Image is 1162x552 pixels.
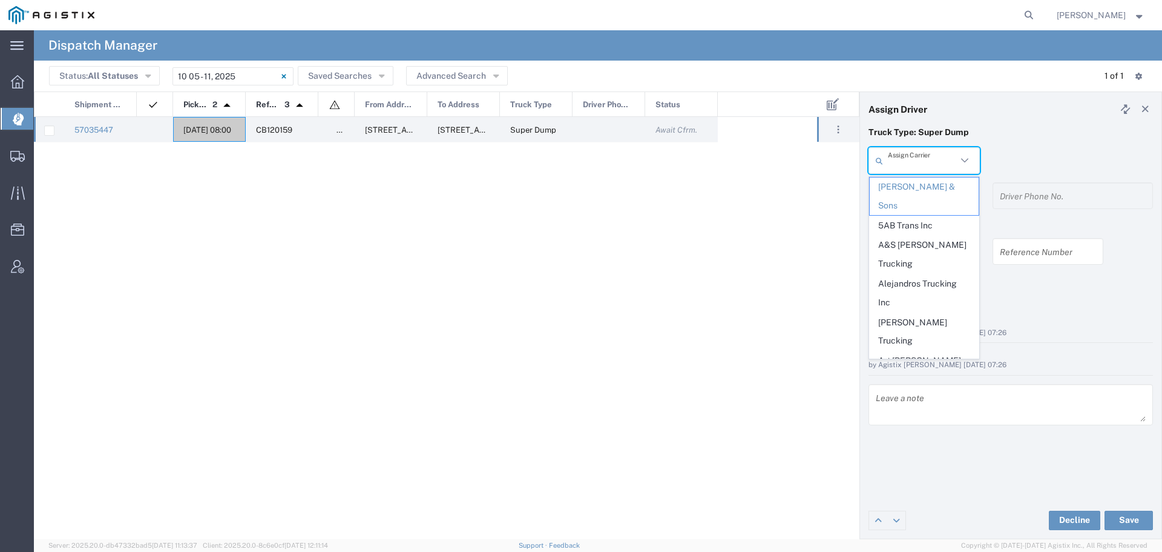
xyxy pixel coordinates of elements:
span: Pickup Date and Time [183,92,208,118]
img: icon [329,99,341,111]
span: Client: 2025.20.0-8c6e0cf [203,542,328,549]
span: To Address [438,92,479,118]
button: Advanced Search [406,66,508,85]
div: Quarry [868,315,1153,328]
span: 4040 West Ln, Stockton, California, 95204, United States [438,125,558,135]
span: [PERSON_NAME] Trucking [870,313,979,351]
span: Status [655,92,680,118]
div: by Agistix [PERSON_NAME] [DATE] 07:26 [868,360,1153,371]
span: 26292 E River Rd, Escalon, California, 95320, United States [365,125,485,135]
a: Feedback [549,542,580,549]
span: [PERSON_NAME] & Sons [870,178,979,215]
img: arrow-dropup.svg [217,96,237,115]
span: Truck Type [510,92,552,118]
div: Business No Loading Dock [868,347,1153,360]
span: Alejandros Trucking Inc [870,274,979,312]
span: Shipment No. [74,92,123,118]
span: Server: 2025.20.0-db47332bad5 [48,542,197,549]
span: Super Dump [510,125,556,135]
span: A&S [PERSON_NAME] Trucking [870,236,979,273]
img: icon [147,99,159,111]
span: Driver Phone No. [583,92,632,118]
span: Robert Casaus [1057,8,1126,22]
button: ... [830,121,847,138]
button: Status:All Statuses [49,66,160,85]
span: false [336,125,355,135]
span: Await Cfrm. [655,125,697,135]
h4: References [868,218,1153,228]
a: Support [519,542,549,549]
span: 5AB Trans Inc [870,216,979,235]
p: Truck Type: Super Dump [868,126,1153,139]
span: [DATE] 11:13:37 [152,542,197,549]
span: All Statuses [88,71,138,81]
span: CB120159 [256,125,292,135]
h4: Assign Driver [868,104,927,115]
a: Edit next row [887,511,905,530]
div: 1 of 1 [1105,70,1126,82]
span: . . . [837,122,839,137]
h4: Dispatch Manager [48,30,157,61]
span: 3 [284,92,290,118]
button: Save [1105,511,1153,530]
a: Edit previous row [869,511,887,530]
button: [PERSON_NAME] [1056,8,1146,22]
span: [DATE] 12:11:14 [284,542,328,549]
span: 10/06/2025, 08:00 [183,125,231,135]
span: 2 [212,92,217,118]
span: Reference [256,92,280,118]
button: Saved Searches [298,66,393,85]
img: arrow-dropup.svg [290,96,309,115]
button: Decline [1049,511,1100,530]
img: logo [8,6,94,24]
span: Art [PERSON_NAME] Inc [870,351,979,389]
span: Copyright © [DATE]-[DATE] Agistix Inc., All Rights Reserved [961,540,1147,551]
span: From Address [365,92,414,118]
div: by Agistix [PERSON_NAME] [DATE] 07:26 [868,328,1153,339]
h4: Notes [868,294,1153,305]
a: 57035447 [74,125,113,135]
